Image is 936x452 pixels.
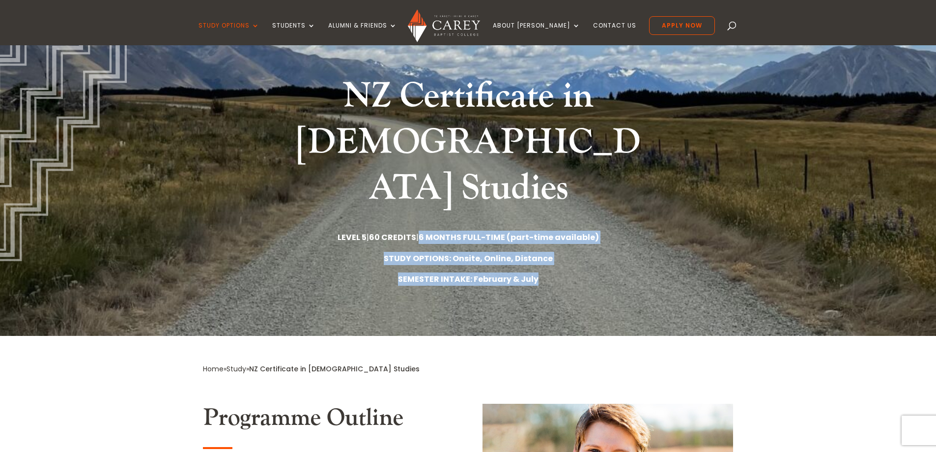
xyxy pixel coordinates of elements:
strong: 60 CREDITS [369,232,416,243]
p: | | [203,231,734,244]
a: Home [203,364,224,374]
a: Study Options [199,22,259,45]
span: » » [203,364,420,374]
a: Apply Now [649,16,715,35]
a: Study [227,364,246,374]
strong: STUDY OPTIONS: Onsite, Online, Distance [384,253,553,264]
a: Students [272,22,315,45]
a: Alumni & Friends [328,22,397,45]
strong: 6 MONTHS FULL-TIME (part-time available) [419,232,599,243]
strong: LEVEL 5 [338,232,367,243]
span: NZ Certificate in [DEMOGRAPHIC_DATA] Studies [249,364,420,374]
strong: SEMESTER INTAKE: February & July [398,273,539,285]
a: About [PERSON_NAME] [493,22,580,45]
a: Contact Us [593,22,636,45]
h1: NZ Certificate in [DEMOGRAPHIC_DATA] Studies [284,73,652,216]
h2: Programme Outline [203,404,454,437]
img: Carey Baptist College [408,9,480,42]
